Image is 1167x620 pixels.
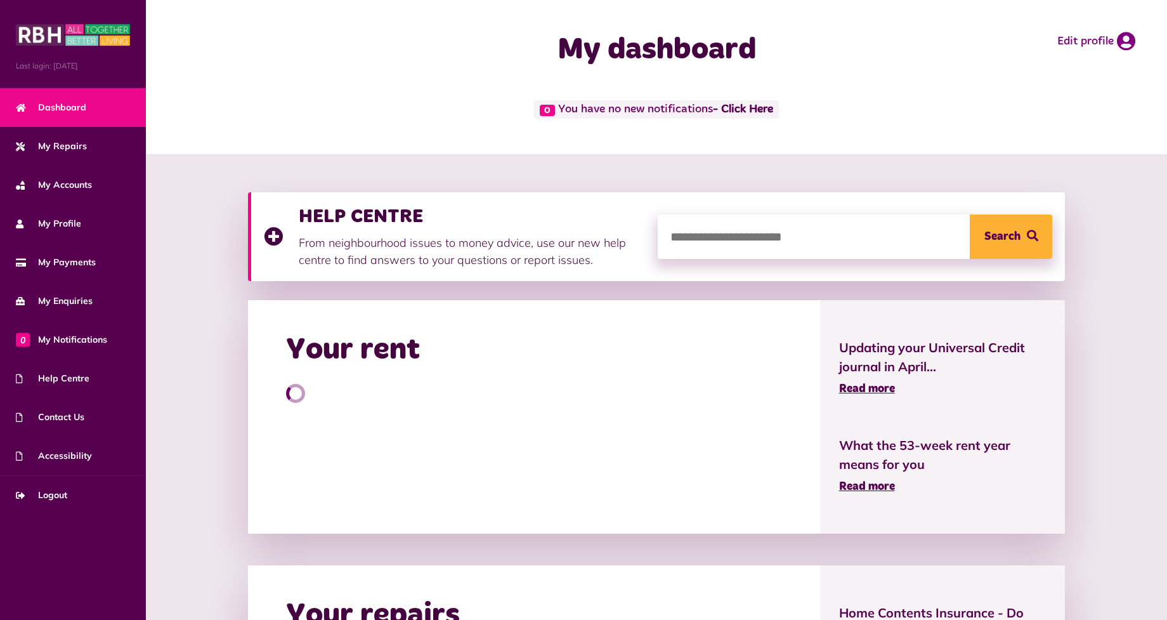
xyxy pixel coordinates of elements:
[299,205,646,228] h3: HELP CENTRE
[16,178,92,192] span: My Accounts
[713,104,773,115] a: - Click Here
[984,214,1020,259] span: Search
[540,105,555,116] span: 0
[286,332,420,369] h2: Your rent
[16,449,92,463] span: Accessibility
[16,333,107,346] span: My Notifications
[839,436,1046,496] a: What the 53-week rent year means for you Read more
[16,333,30,346] span: 0
[970,214,1052,259] button: Search
[16,101,86,114] span: Dashboard
[839,338,1046,398] a: Updating your Universal Credit journal in April... Read more
[839,481,895,492] span: Read more
[16,256,96,269] span: My Payments
[16,22,130,48] img: MyRBH
[16,489,67,502] span: Logout
[16,217,81,230] span: My Profile
[16,411,84,424] span: Contact Us
[839,383,895,395] span: Read more
[16,140,87,153] span: My Repairs
[299,234,646,268] p: From neighbourhood issues to money advice, use our new help centre to find answers to your questi...
[839,436,1046,474] span: What the 53-week rent year means for you
[16,372,89,385] span: Help Centre
[16,294,93,308] span: My Enquiries
[839,338,1046,376] span: Updating your Universal Credit journal in April...
[534,100,778,119] span: You have no new notifications
[1057,32,1135,51] a: Edit profile
[16,60,130,72] span: Last login: [DATE]
[414,32,899,69] h1: My dashboard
